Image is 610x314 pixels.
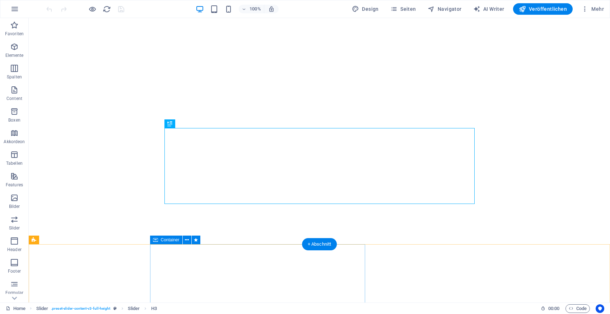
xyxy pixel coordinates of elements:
[5,31,24,37] p: Favoriten
[581,5,604,13] span: Mehr
[128,304,140,313] span: Klick zum Auswählen. Doppelklick zum Bearbeiten
[5,53,24,58] p: Elemente
[4,139,25,145] p: Akkordeon
[302,238,337,250] div: + Abschnitt
[268,6,275,12] i: Bei Größenänderung Zoomstufe automatisch an das gewählte Gerät anpassen.
[470,3,507,15] button: AI Writer
[6,304,25,313] a: Klick, um Auswahl aufzuheben. Doppelklick öffnet Seitenverwaltung
[51,304,110,313] span: . preset-slider-content-v3-full-height
[6,160,23,166] p: Tabellen
[8,117,20,123] p: Boxen
[36,304,48,313] span: Klick zum Auswählen. Doppelklick zum Bearbeiten
[239,5,264,13] button: 100%
[113,306,117,310] i: Dieses Element ist ein anpassbares Preset
[5,290,24,296] p: Formular
[425,3,465,15] button: Navigator
[473,5,504,13] span: AI Writer
[36,304,157,313] nav: breadcrumb
[519,5,567,13] span: Veröffentlichen
[88,5,97,13] button: Klicke hier, um den Vorschau-Modus zu verlassen
[513,3,573,15] button: Veröffentlichen
[578,3,607,15] button: Mehr
[553,306,554,311] span: :
[428,5,462,13] span: Navigator
[349,3,382,15] div: Design (Strg+Alt+Y)
[102,5,111,13] button: reload
[349,3,382,15] button: Design
[6,96,22,101] p: Content
[565,304,590,313] button: Code
[6,182,23,188] p: Features
[161,238,180,242] span: Container
[7,247,22,252] p: Header
[596,304,604,313] button: Usercentrics
[9,204,20,209] p: Bilder
[9,225,20,231] p: Slider
[250,5,261,13] h6: 100%
[390,5,416,13] span: Seiten
[151,304,157,313] span: Klick zum Auswählen. Doppelklick zum Bearbeiten
[7,74,22,80] p: Spalten
[8,268,21,274] p: Footer
[387,3,419,15] button: Seiten
[548,304,559,313] span: 00 00
[569,304,587,313] span: Code
[352,5,379,13] span: Design
[541,304,560,313] h6: Session-Zeit
[103,5,111,13] i: Seite neu laden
